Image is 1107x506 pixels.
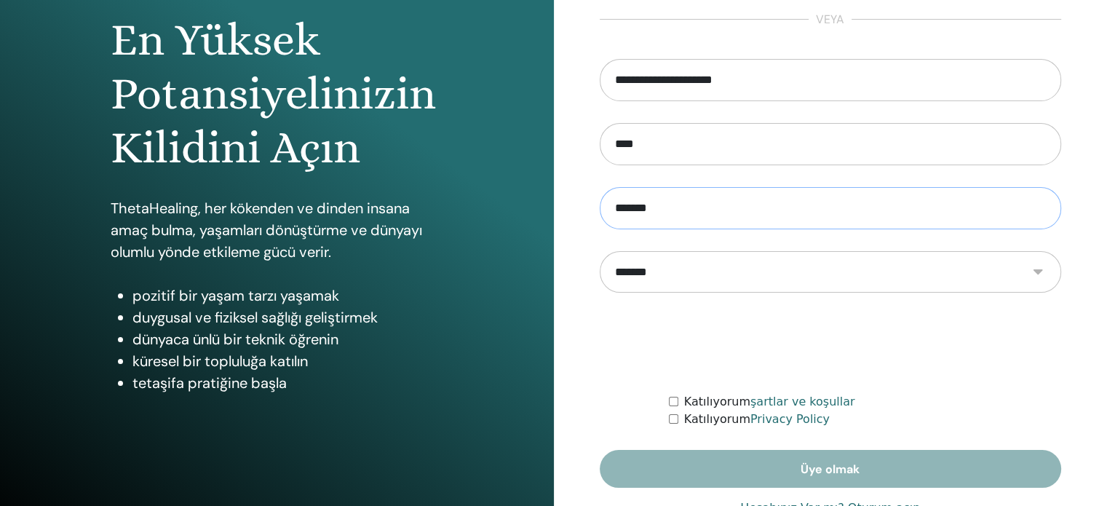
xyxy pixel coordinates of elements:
a: Privacy Policy [750,412,830,426]
span: veya [809,11,852,28]
iframe: reCAPTCHA [720,315,941,371]
li: tetaşifa pratiğine başla [132,372,443,394]
label: Katılıyorum [684,393,855,411]
li: dünyaca ünlü bir teknik öğrenin [132,328,443,350]
a: şartlar ve koşullar [750,395,855,408]
p: ThetaHealing, her kökenden ve dinden insana amaç bulma, yaşamları dönüştürme ve dünyayı olumlu yö... [111,197,443,263]
h1: En Yüksek Potansiyelinizin Kilidini Açın [111,13,443,175]
li: küresel bir topluluğa katılın [132,350,443,372]
label: Katılıyorum [684,411,830,428]
li: duygusal ve fiziksel sağlığı geliştirmek [132,307,443,328]
li: pozitif bir yaşam tarzı yaşamak [132,285,443,307]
